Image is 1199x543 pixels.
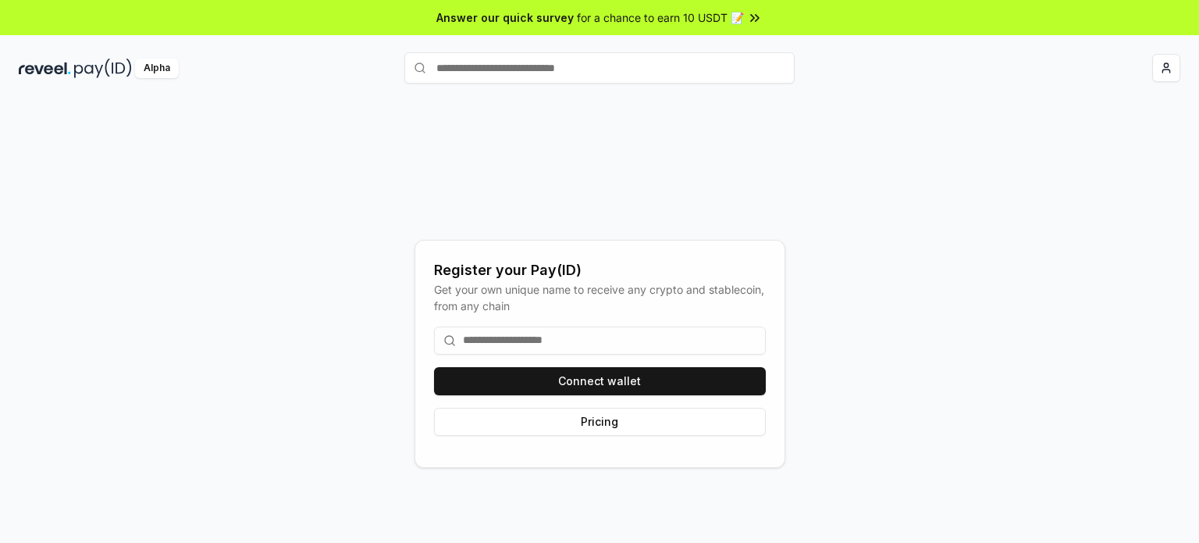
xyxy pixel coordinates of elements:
span: for a chance to earn 10 USDT 📝 [577,9,744,26]
div: Alpha [135,59,179,78]
div: Register your Pay(ID) [434,259,766,281]
span: Answer our quick survey [436,9,574,26]
button: Pricing [434,408,766,436]
button: Connect wallet [434,367,766,395]
img: reveel_dark [19,59,71,78]
img: pay_id [74,59,132,78]
div: Get your own unique name to receive any crypto and stablecoin, from any chain [434,281,766,314]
